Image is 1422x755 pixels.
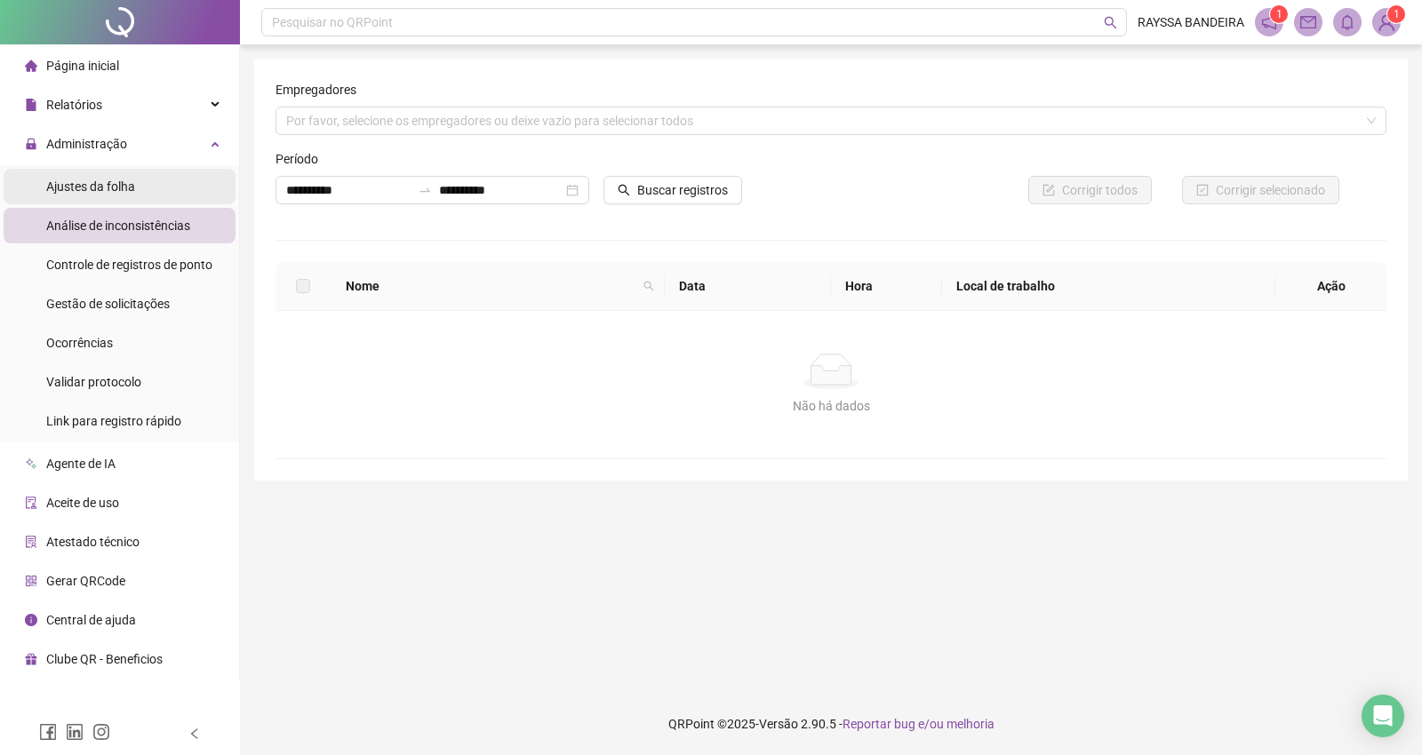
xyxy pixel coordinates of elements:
[831,262,942,311] th: Hora
[188,727,201,740] span: left
[240,693,1422,755] footer: QRPoint © 2025 - 2.90.5 -
[46,535,140,549] span: Atestado técnico
[618,184,630,196] span: search
[25,575,37,587] span: qrcode
[66,723,84,741] span: linkedin
[1276,8,1282,20] span: 1
[46,98,102,112] span: Relatórios
[418,183,432,197] span: swap-right
[46,137,127,151] span: Administração
[39,723,57,741] span: facebook
[25,60,37,72] span: home
[46,652,163,666] span: Clube QR - Beneficios
[46,574,125,588] span: Gerar QRCode
[1270,5,1288,23] sup: 1
[1300,14,1316,30] span: mail
[46,336,113,350] span: Ocorrências
[25,497,37,509] span: audit
[1138,12,1244,32] span: RAYSSA BANDEIRA
[637,180,728,200] span: Buscar registros
[759,717,798,731] span: Versão
[46,219,190,233] span: Análise de inconsistências
[92,723,110,741] span: instagram
[1104,16,1117,29] span: search
[1362,695,1404,737] div: Open Intercom Messenger
[46,297,170,311] span: Gestão de solicitações
[1394,8,1400,20] span: 1
[25,138,37,150] span: lock
[346,276,636,296] span: Nome
[25,99,37,111] span: file
[643,281,654,291] span: search
[1373,9,1400,36] img: 77056
[25,536,37,548] span: solution
[1028,176,1152,204] button: Corrigir todos
[276,149,330,169] label: Período
[25,653,37,665] span: gift
[46,59,119,73] span: Página inicial
[843,717,995,731] span: Reportar bug e/ou melhoria
[46,457,116,471] span: Agente de IA
[603,176,742,204] button: Buscar registros
[1261,14,1277,30] span: notification
[1290,276,1372,296] div: Ação
[297,396,1365,416] div: Não há dados
[46,258,212,272] span: Controle de registros de ponto
[25,614,37,626] span: info-circle
[46,613,136,627] span: Central de ajuda
[46,496,119,510] span: Aceite de uso
[418,183,432,197] span: to
[942,262,1275,311] th: Local de trabalho
[1339,14,1355,30] span: bell
[46,179,135,194] span: Ajustes da folha
[1182,176,1339,204] button: Corrigir selecionado
[640,273,658,299] span: search
[46,414,181,428] span: Link para registro rápido
[276,80,368,99] label: Empregadores
[1387,5,1405,23] sup: Atualize o seu contato no menu Meus Dados
[46,375,141,389] span: Validar protocolo
[665,262,832,311] th: Data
